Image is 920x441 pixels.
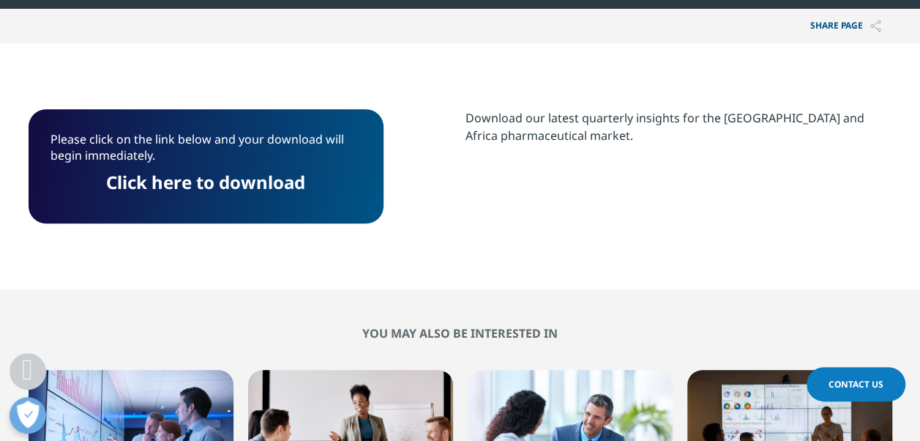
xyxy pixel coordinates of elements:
[870,20,881,32] img: Share PAGE
[829,378,883,390] span: Contact Us
[807,367,905,401] a: Contact Us
[106,170,305,194] a: Click here to download
[10,397,46,434] button: Open Preferences
[799,9,892,43] p: Share PAGE
[799,9,892,43] button: Share PAGEShare PAGE
[51,131,362,174] p: Please click on the link below and your download will begin immediately.
[465,109,892,155] p: Download our latest quarterly insights for the [GEOGRAPHIC_DATA] and Africa pharmaceutical market.
[29,326,892,341] h2: You may also be interested in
